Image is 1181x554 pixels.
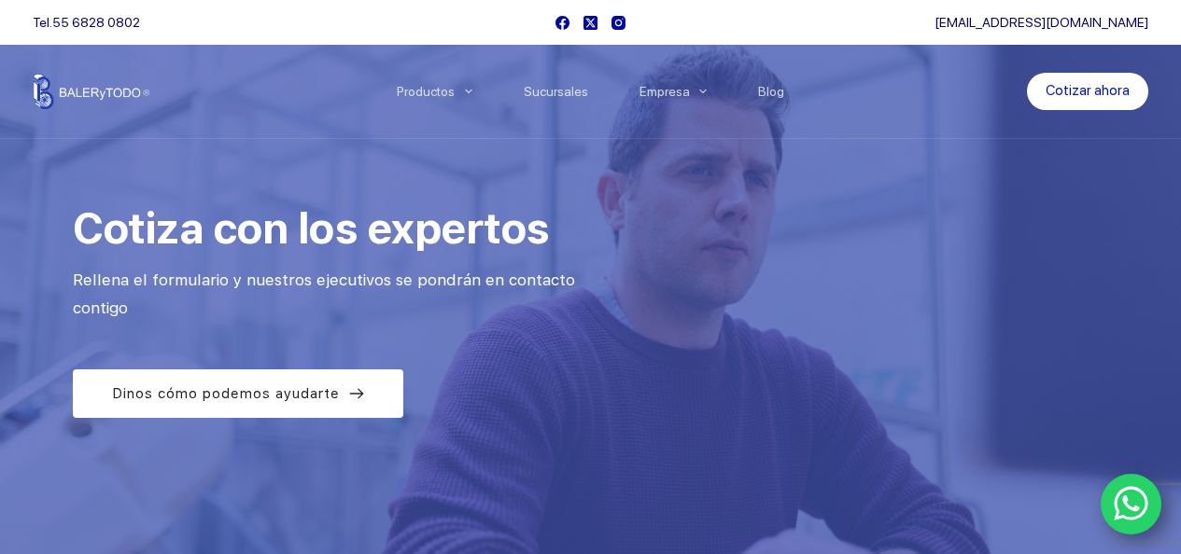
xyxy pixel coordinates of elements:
img: Balerytodo [33,74,149,109]
a: Dinos cómo podemos ayudarte [73,369,403,418]
a: 55 6828 0802 [52,15,140,30]
a: Instagram [612,16,626,30]
a: WhatsApp [1101,474,1162,535]
a: [EMAIL_ADDRESS][DOMAIN_NAME] [935,15,1148,30]
span: Rellena el formulario y nuestros ejecutivos se pondrán en contacto contigo [73,270,580,318]
span: Cotiza con los expertos [73,202,549,254]
nav: Menu Principal [371,45,810,138]
span: Dinos cómo podemos ayudarte [112,382,340,405]
a: Facebook [555,16,569,30]
a: X (Twitter) [583,16,598,30]
a: Cotizar ahora [1027,73,1148,110]
span: Tel. [33,15,140,30]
